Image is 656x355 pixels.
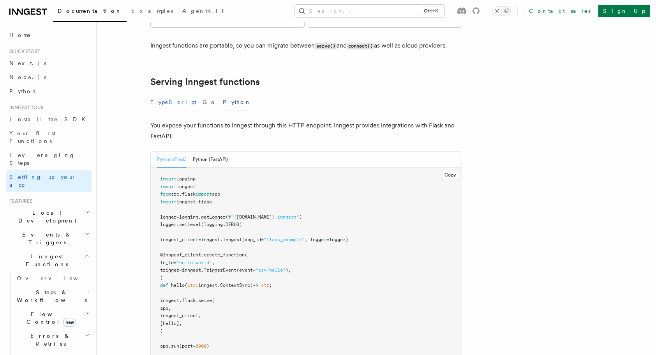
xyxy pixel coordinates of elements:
span: "say-hello" [256,267,286,273]
span: Flow Control [14,310,86,326]
span: (logging.DEBUG) [201,222,242,227]
span: logging [176,176,196,182]
span: : [196,283,198,288]
span: . [196,199,198,205]
span: Documentation [58,8,122,14]
span: , logger [305,237,326,242]
span: run [171,343,179,349]
a: AgentKit [178,2,228,21]
span: ( [245,252,247,258]
code: serve() [315,43,337,49]
span: ContextSync) [220,283,253,288]
span: . [179,298,182,303]
span: logger) [329,237,348,242]
span: ( [212,298,215,303]
span: " [231,214,234,220]
span: flask [182,191,196,197]
span: AgentKit [182,8,224,14]
p: You expose your functions to Inngest through this HTTP endpoint. Inngest provides integrations wi... [150,120,462,142]
span: . [217,283,220,288]
span: src [171,191,179,197]
span: inngest. [182,267,204,273]
button: Python (Flask) [157,152,187,168]
span: str [261,283,269,288]
span: ), [286,267,291,273]
span: = [253,267,256,273]
span: ) [160,328,163,334]
span: inngest_client [160,237,198,242]
span: . [220,237,223,242]
span: ( [185,283,187,288]
a: Serving Inngest functions [150,76,260,87]
span: Install the SDK [9,116,90,122]
span: = [176,214,179,220]
span: ) [206,343,209,349]
span: f [228,214,231,220]
span: = [261,237,264,242]
span: Overview [17,275,97,281]
span: Home [9,31,31,39]
a: Next.js [6,56,92,70]
span: flask [182,298,196,303]
span: = [174,260,176,265]
p: Inngest functions are portable, so you can migrate between and as well as cloud providers. [150,40,462,51]
span: = [193,343,196,349]
span: (event [236,267,253,273]
span: hello [171,283,185,288]
a: Home [6,28,92,42]
span: -> [253,283,258,288]
span: [DOMAIN_NAME] [236,214,272,220]
span: from [160,191,171,197]
button: Toggle dark mode [492,6,511,16]
span: (app_id [242,237,261,242]
span: Quick start [6,48,40,55]
span: getLogger [201,214,226,220]
span: logging [179,214,198,220]
span: inngest [160,298,179,303]
span: . [201,252,204,258]
a: Your first Functions [6,126,92,148]
span: Events & Triggers [6,231,85,246]
span: ) [160,275,163,281]
button: Steps & Workflows [14,285,92,307]
span: inngest [198,283,217,288]
span: { [234,214,236,220]
span: create_function [204,252,245,258]
span: Steps & Workflows [14,288,87,304]
a: Python [6,84,92,98]
span: def [160,283,168,288]
code: connect() [347,43,374,49]
span: import [160,184,176,189]
span: ( [226,214,228,220]
span: Errors & Retries [14,332,85,348]
span: . [179,191,182,197]
span: } [272,214,275,220]
span: : [269,283,272,288]
span: Your first Functions [9,130,56,144]
span: . [196,298,198,303]
span: Inngest [223,237,242,242]
span: Node.js [9,74,46,80]
span: "hello-world" [176,260,212,265]
a: Sign Up [598,5,650,17]
a: Leveraging Steps [6,148,92,170]
span: . [198,214,201,220]
button: Errors & Retries [14,329,92,351]
span: Features [6,198,32,204]
span: logger [160,214,176,220]
span: .inngest" [275,214,299,220]
span: app [160,343,168,349]
a: Setting up your app [6,170,92,192]
a: Documentation [53,2,127,22]
button: Go [203,94,217,111]
span: fn_id [160,260,174,265]
button: Inngest Functions [6,249,92,271]
a: Node.js [6,70,92,84]
span: Python [9,88,38,94]
span: flask [198,199,212,205]
a: Install the SDK [6,112,92,126]
span: (port [179,343,193,349]
span: import [160,176,176,182]
span: 8000 [196,343,206,349]
button: Copy [441,170,459,180]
